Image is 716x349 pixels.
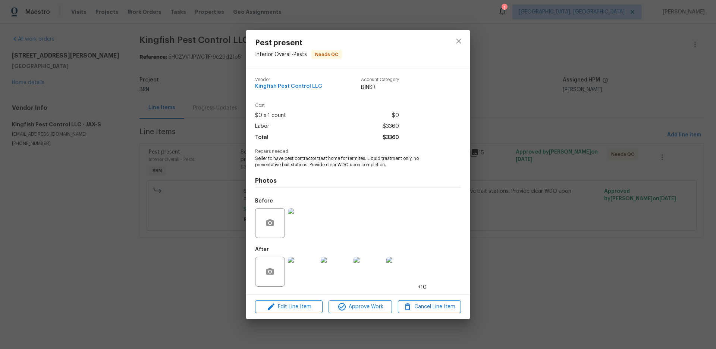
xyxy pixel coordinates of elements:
span: Cancel Line Item [400,302,459,312]
span: Pest present [255,39,342,47]
button: Cancel Line Item [398,300,461,314]
span: Cost [255,103,399,108]
h5: Before [255,198,273,204]
h4: Photos [255,177,461,185]
span: Interior Overall - Pests [255,52,307,57]
span: Edit Line Item [257,302,320,312]
span: $0 [392,110,399,121]
button: Edit Line Item [255,300,323,314]
h5: After [255,247,269,252]
span: Account Category [361,77,399,82]
button: Approve Work [329,300,392,314]
span: Vendor [255,77,322,82]
div: 1 [502,4,507,12]
span: Labor [255,121,269,132]
span: Kingfish Pest Control LLC [255,84,322,89]
span: Repairs needed [255,149,461,154]
span: Seller to have pest contractor treat home for termites. Liquid treatment only, no preventative ba... [255,155,440,168]
span: Needs QC [312,51,341,58]
span: +10 [418,284,427,291]
span: BINSR [361,84,399,91]
span: $0 x 1 count [255,110,286,121]
span: Approve Work [331,302,389,312]
span: $3360 [383,132,399,143]
span: $3360 [383,121,399,132]
button: close [450,32,468,50]
span: Total [255,132,268,143]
